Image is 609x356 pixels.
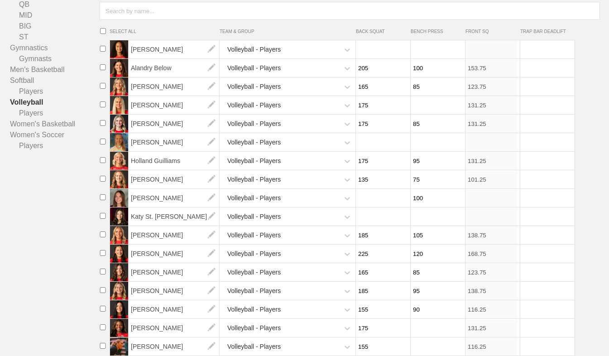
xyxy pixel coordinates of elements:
span: Holland Guilliams [129,152,220,170]
img: edit.png [116,120,123,127]
img: edit.png [202,319,221,337]
div: Volleyball - Players [227,208,281,225]
a: [PERSON_NAME] [129,250,220,257]
img: edit.png [116,195,123,202]
div: Volleyball - Players [227,190,281,207]
div: Volleyball - Players [227,97,281,114]
div: Volleyball - Players [227,301,281,318]
span: [PERSON_NAME] [129,189,220,207]
img: edit.png [202,96,221,114]
span: FRONT SQ [465,29,516,34]
a: Players [10,108,100,119]
a: Alandry Below [129,64,220,72]
img: edit.png [116,250,123,257]
a: Gymnasts [10,53,100,64]
img: edit.png [202,77,221,96]
img: edit.png [116,46,123,53]
iframe: Chat Widget [564,313,609,356]
div: Volleyball - Players [227,264,281,281]
span: TRAP BAR DEADLIFT [520,29,571,34]
span: [PERSON_NAME] [129,245,220,263]
img: edit.png [202,133,221,151]
span: [PERSON_NAME] [129,282,220,300]
div: Volleyball - Players [227,283,281,299]
a: [PERSON_NAME] [129,101,220,109]
img: edit.png [116,65,123,72]
div: Volleyball - Players [227,134,281,151]
a: Players [10,86,100,97]
input: Search by name... [100,2,600,20]
div: Volleyball - Players [227,60,281,77]
img: edit.png [202,40,221,58]
div: Volleyball - Players [227,153,281,169]
img: edit.png [116,269,123,276]
span: BACK SQUAT [356,29,406,34]
img: edit.png [202,282,221,300]
img: edit.png [116,232,123,239]
span: [PERSON_NAME] [129,133,220,151]
a: [PERSON_NAME] [129,120,220,127]
img: edit.png [202,207,221,226]
span: [PERSON_NAME] [129,263,220,281]
a: [PERSON_NAME] [129,342,220,350]
img: edit.png [116,306,123,313]
img: edit.png [202,59,221,77]
a: BIG [10,21,100,32]
span: [PERSON_NAME] [129,77,220,96]
a: [PERSON_NAME] [129,305,220,313]
img: edit.png [202,226,221,244]
span: [PERSON_NAME] [129,40,220,58]
span: [PERSON_NAME] [129,115,220,133]
span: [PERSON_NAME] [129,300,220,318]
a: Volleyball [10,97,100,108]
img: edit.png [202,189,221,207]
img: edit.png [116,176,123,183]
img: edit.png [116,102,123,109]
div: Volleyball - Players [227,320,281,337]
img: edit.png [116,139,123,146]
div: Volleyball - Players [227,78,281,95]
img: edit.png [202,152,221,170]
a: [PERSON_NAME] [129,45,220,53]
a: Players [10,140,100,151]
span: [PERSON_NAME] [129,337,220,356]
a: Holland Guilliams [129,157,220,164]
a: [PERSON_NAME] [129,287,220,294]
span: [PERSON_NAME] [129,319,220,337]
a: MID [10,10,100,21]
img: edit.png [116,325,123,332]
div: Volleyball - Players [227,245,281,262]
span: [PERSON_NAME] [129,96,220,114]
img: edit.png [202,263,221,281]
span: BENCH PRESS [411,29,461,34]
img: edit.png [116,83,123,90]
img: edit.png [116,213,123,220]
a: [PERSON_NAME] [129,231,220,239]
div: Volleyball - Players [227,227,281,244]
div: Volleyball - Players [227,115,281,132]
img: edit.png [116,288,123,294]
a: Katy St. [PERSON_NAME] [129,212,220,220]
a: [PERSON_NAME] [129,138,220,146]
div: Volleyball - Players [227,171,281,188]
a: [PERSON_NAME] [129,194,220,202]
div: Volleyball - Players [227,338,281,355]
a: ST [10,32,100,43]
span: [PERSON_NAME] [129,226,220,244]
a: [PERSON_NAME] [129,175,220,183]
span: SELECT ALL [110,29,220,34]
span: TEAM & GROUP [220,29,356,34]
a: [PERSON_NAME] [129,324,220,332]
span: [PERSON_NAME] [129,170,220,188]
img: edit.png [202,300,221,318]
a: Gymnastics [10,43,100,53]
img: edit.png [202,115,221,133]
a: Softball [10,75,100,86]
img: edit.png [202,170,221,188]
a: Men's Basketball [10,64,100,75]
a: Women's Soccer [10,130,100,140]
span: Katy St. [PERSON_NAME] [129,207,220,226]
a: [PERSON_NAME] [129,268,220,276]
span: Alandry Below [129,59,220,77]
